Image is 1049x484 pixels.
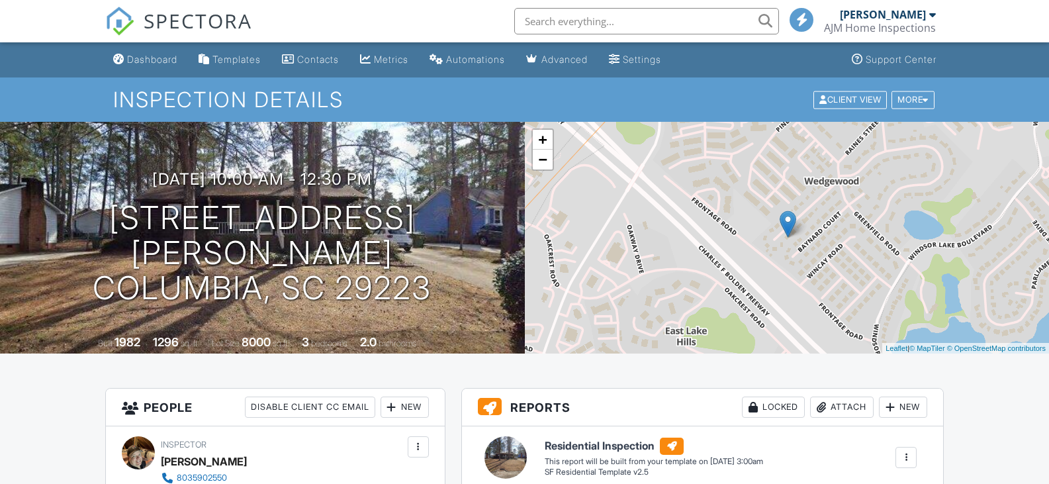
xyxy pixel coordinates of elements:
[98,338,113,348] span: Built
[381,397,429,418] div: New
[144,7,252,34] span: SPECTORA
[177,473,227,483] div: 8035902550
[106,389,445,426] h3: People
[360,335,377,349] div: 2.0
[947,344,1046,352] a: © OpenStreetMap contributors
[193,48,266,72] a: Templates
[277,48,344,72] a: Contacts
[152,170,372,188] h3: [DATE] 10:00 am - 12:30 pm
[541,54,588,65] div: Advanced
[514,8,779,34] input: Search everything...
[545,456,763,467] div: This report will be built from your template on [DATE] 3:00am
[866,54,936,65] div: Support Center
[813,91,887,109] div: Client View
[161,452,247,471] div: [PERSON_NAME]
[181,338,199,348] span: sq. ft.
[810,397,874,418] div: Attach
[212,54,261,65] div: Templates
[545,467,763,478] div: SF Residential Template v2.5
[105,18,252,46] a: SPECTORA
[302,335,309,349] div: 3
[108,48,183,72] a: Dashboard
[521,48,593,72] a: Advanced
[153,335,179,349] div: 1296
[379,338,416,348] span: bathrooms
[604,48,666,72] a: Settings
[545,438,763,455] h6: Residential Inspection
[374,54,408,65] div: Metrics
[623,54,661,65] div: Settings
[355,48,414,72] a: Metrics
[909,344,945,352] a: © MapTiler
[424,48,510,72] a: Automations (Basic)
[840,8,926,21] div: [PERSON_NAME]
[311,338,347,348] span: bedrooms
[297,54,339,65] div: Contacts
[245,397,375,418] div: Disable Client CC Email
[161,440,206,450] span: Inspector
[446,54,505,65] div: Automations
[891,91,935,109] div: More
[879,397,927,418] div: New
[533,130,553,150] a: Zoom in
[273,338,289,348] span: sq.ft.
[812,94,890,104] a: Client View
[114,335,140,349] div: 1982
[105,7,134,36] img: The Best Home Inspection Software - Spectora
[882,343,1049,354] div: |
[21,201,504,305] h1: [STREET_ADDRESS][PERSON_NAME] Columbia, SC 29223
[742,397,805,418] div: Locked
[846,48,942,72] a: Support Center
[824,21,936,34] div: AJM Home Inspections
[886,344,907,352] a: Leaflet
[113,88,935,111] h1: Inspection Details
[242,335,271,349] div: 8000
[533,150,553,169] a: Zoom out
[462,389,944,426] h3: Reports
[127,54,177,65] div: Dashboard
[212,338,240,348] span: Lot Size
